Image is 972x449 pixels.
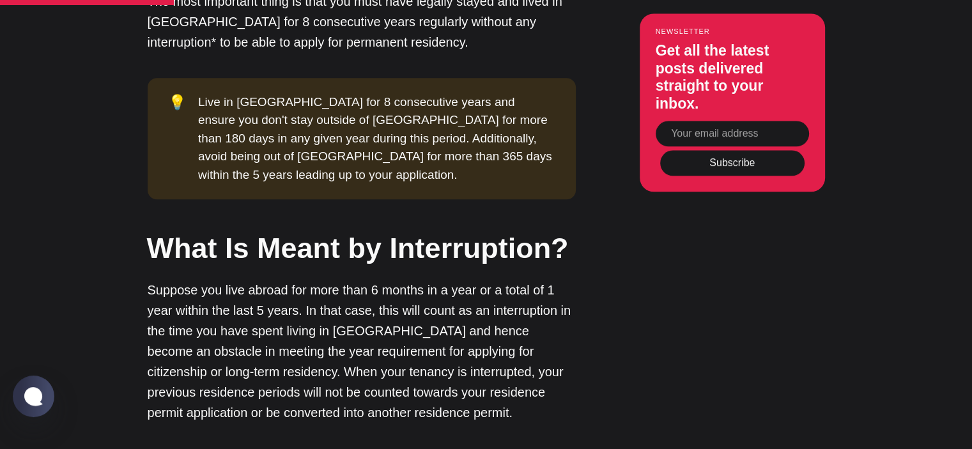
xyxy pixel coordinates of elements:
div: Live in [GEOGRAPHIC_DATA] for 8 consecutive years and ensure you don't stay outside of [GEOGRAPHI... [198,93,555,185]
h3: Get all the latest posts delivered straight to your inbox. [656,42,809,112]
p: Suppose you live abroad for more than 6 months in a year or a total of 1 year within the last 5 y... [148,280,576,423]
h2: What Is Meant by Interruption? [147,228,575,268]
button: Subscribe [660,150,805,176]
small: Newsletter [656,27,809,35]
div: 💡 [168,93,198,185]
input: Your email address [656,121,809,146]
